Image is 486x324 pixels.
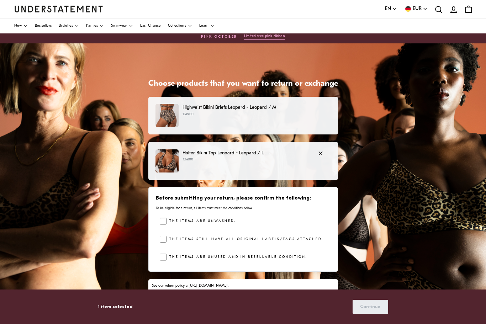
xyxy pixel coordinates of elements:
button: EN [385,5,397,13]
a: New [14,18,28,33]
p: €49.00 [183,112,331,117]
a: Learn [199,18,215,33]
div: See our return policy at . [152,283,334,289]
button: EUR [404,5,428,13]
img: LEPS-HIW-107-1.jpg [155,104,179,127]
p: €69.00 [183,157,311,163]
h3: Before submitting your return, please confirm the following: [156,195,330,202]
span: EUR [413,5,422,13]
a: PINK OCTOBERLimited free pink ribbon [14,34,472,40]
a: Bestsellers [35,18,52,33]
span: Learn [199,24,209,28]
p: To be eligible for a return, all items must meet the conditions below. [156,206,330,211]
span: EN [385,5,391,13]
button: Limited free pink ribbon [244,34,285,40]
span: PINK OCTOBER [201,34,237,40]
span: Bestsellers [35,24,52,28]
a: Panties [86,18,104,33]
a: Last Chance [140,18,160,33]
label: The items are unwashed. [167,218,236,225]
span: Swimwear [111,24,127,28]
span: Panties [86,24,98,28]
a: Swimwear [111,18,133,33]
span: Bralettes [59,24,73,28]
a: [URL][DOMAIN_NAME] [189,284,228,288]
p: Halter Bikini Top Leopard - Leopard / L [183,149,311,157]
p: Highwaist Bikini Briefs Leopard - Leopard / M [183,104,331,111]
h1: Choose products that you want to return or exchange [148,79,338,89]
label: The items are unused and in resellable condition. [167,254,307,261]
label: The items still have all original labels/tags attached. [167,236,323,243]
a: Bralettes [59,18,79,33]
span: Collections [168,24,186,28]
span: Last Chance [140,24,160,28]
a: Understatement Homepage [14,6,103,12]
a: Collections [168,18,192,33]
span: New [14,24,22,28]
img: LEPS-TOP-110-1.jpg [155,149,179,172]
